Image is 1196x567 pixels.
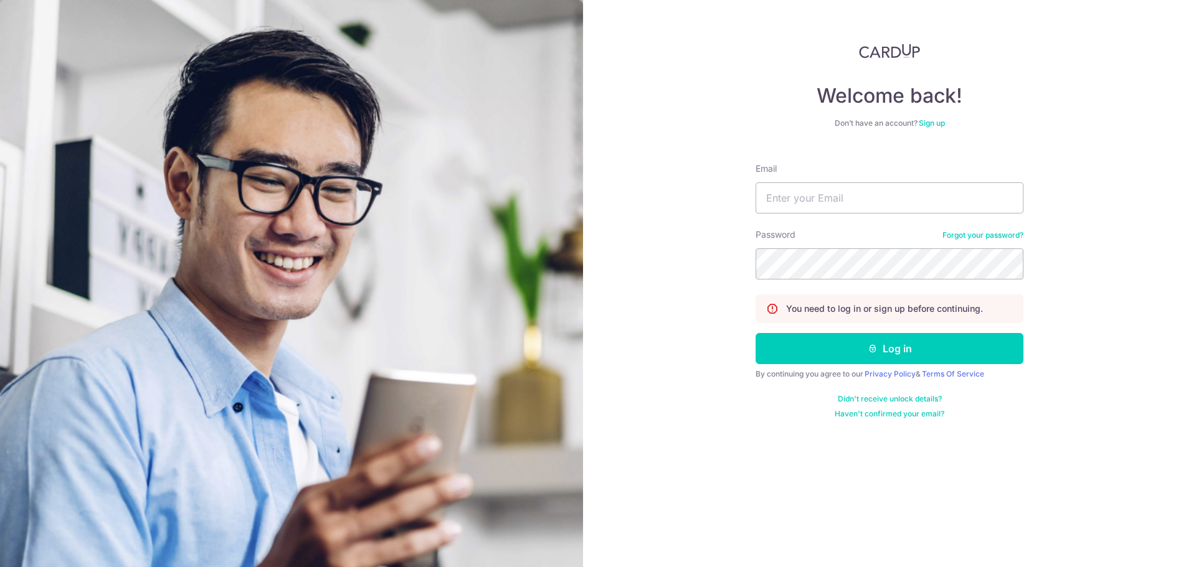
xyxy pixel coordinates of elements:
a: Sign up [919,118,945,128]
h4: Welcome back! [756,83,1023,108]
button: Log in [756,333,1023,364]
label: Email [756,162,777,175]
a: Haven't confirmed your email? [835,409,944,419]
a: Privacy Policy [865,369,916,378]
img: CardUp Logo [859,44,920,59]
p: You need to log in or sign up before continuing. [786,302,983,315]
a: Terms Of Service [922,369,984,378]
div: By continuing you agree to our & [756,369,1023,379]
input: Enter your Email [756,182,1023,213]
a: Didn't receive unlock details? [838,394,942,404]
a: Forgot your password? [942,230,1023,240]
div: Don’t have an account? [756,118,1023,128]
label: Password [756,228,795,241]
